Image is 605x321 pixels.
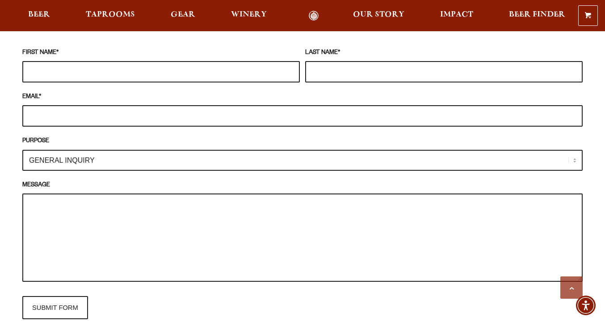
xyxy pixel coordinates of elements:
[165,11,201,21] a: Gear
[576,296,596,315] div: Accessibility Menu
[225,11,273,21] a: Winery
[22,11,56,21] a: Beer
[305,48,583,58] label: LAST NAME
[440,11,473,18] span: Impact
[509,11,565,18] span: Beer Finder
[171,11,195,18] span: Gear
[22,136,583,146] label: PURPOSE
[434,11,479,21] a: Impact
[503,11,571,21] a: Beer Finder
[338,50,340,56] abbr: required
[560,276,583,299] a: Scroll to top
[22,92,583,102] label: EMAIL
[56,50,59,56] abbr: required
[22,296,88,319] input: SUBMIT FORM
[22,181,583,190] label: MESSAGE
[28,11,50,18] span: Beer
[353,11,404,18] span: Our Story
[297,11,330,21] a: Odell Home
[22,48,300,58] label: FIRST NAME
[347,11,410,21] a: Our Story
[231,11,267,18] span: Winery
[39,94,41,100] abbr: required
[80,11,141,21] a: Taprooms
[86,11,135,18] span: Taprooms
